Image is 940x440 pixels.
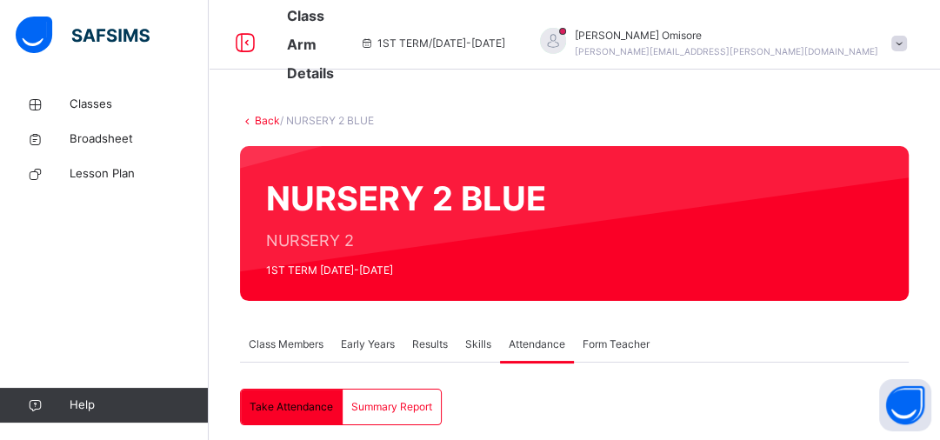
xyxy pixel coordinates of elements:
[412,337,448,352] span: Results
[249,337,323,352] span: Class Members
[360,36,505,51] span: session/term information
[70,96,209,113] span: Classes
[523,28,916,59] div: ElizabethOmisore
[250,399,333,415] span: Take Attendance
[351,399,432,415] span: Summary Report
[255,114,280,127] a: Back
[575,46,878,57] span: [PERSON_NAME][EMAIL_ADDRESS][PERSON_NAME][DOMAIN_NAME]
[16,17,150,53] img: safsims
[341,337,395,352] span: Early Years
[287,7,334,82] span: Class Arm Details
[70,397,208,414] span: Help
[70,165,209,183] span: Lesson Plan
[465,337,491,352] span: Skills
[575,28,878,43] span: [PERSON_NAME] Omisore
[280,114,374,127] span: / NURSERY 2 BLUE
[266,263,546,278] span: 1ST TERM [DATE]-[DATE]
[879,379,931,431] button: Open asap
[583,337,650,352] span: Form Teacher
[70,130,209,148] span: Broadsheet
[509,337,565,352] span: Attendance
